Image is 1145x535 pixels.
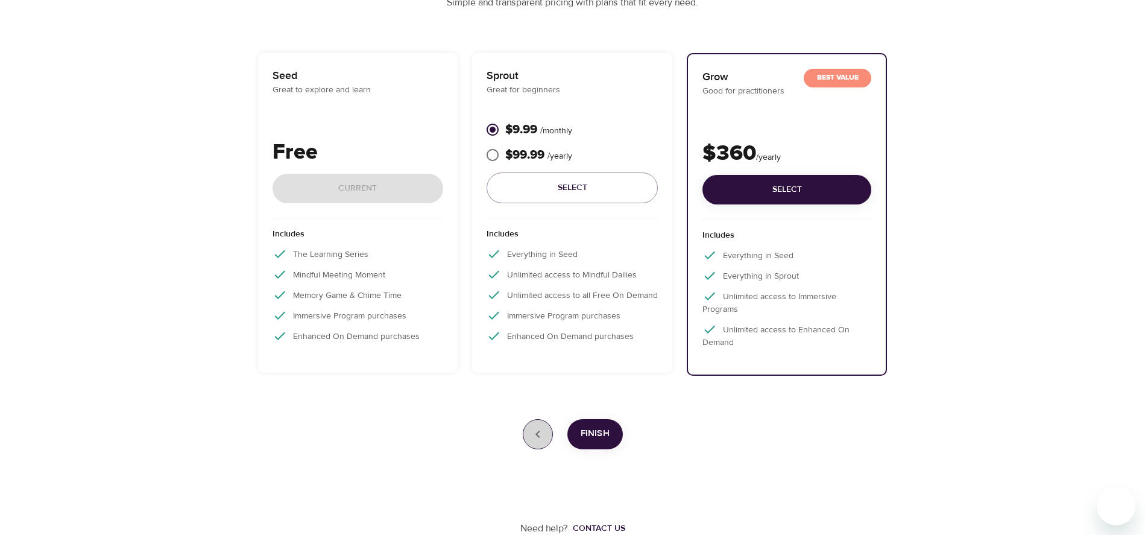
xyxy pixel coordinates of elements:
p: Grow [702,69,871,85]
p: Immersive Program purchases [273,308,444,323]
p: Mindful Meeting Moment [273,267,444,282]
p: Free [273,136,444,169]
p: $9.99 [505,121,572,139]
p: Everything in Seed [487,247,658,261]
p: Everything in Seed [702,248,871,262]
p: Unlimited access to Mindful Dailies [487,267,658,282]
p: Memory Game & Chime Time [273,288,444,302]
p: $360 [702,138,871,170]
p: Enhanced On Demand purchases [487,329,658,343]
p: Good for practitioners [702,85,871,98]
p: The Learning Series [273,247,444,261]
button: Select [702,175,871,204]
p: Sprout [487,68,658,84]
span: / yearly [756,152,781,163]
button: Select [487,173,658,203]
p: Includes [702,229,871,248]
p: Everything in Sprout [702,268,871,283]
p: Unlimited access to Enhanced On Demand [702,322,871,349]
p: Great to explore and learn [273,84,444,97]
p: Great for beginners [487,84,658,97]
span: Finish [581,426,610,442]
p: Enhanced On Demand purchases [273,329,444,343]
div: Contact us [573,522,625,534]
p: Seed [273,68,444,84]
p: Includes [487,228,658,247]
p: Includes [273,228,444,247]
span: / monthly [540,125,572,136]
button: Finish [567,419,623,449]
a: Contact us [568,522,625,534]
p: Immersive Program purchases [487,308,658,323]
span: Select [496,180,648,195]
p: Unlimited access to all Free On Demand [487,288,658,302]
iframe: Button to launch messaging window [1097,487,1135,525]
span: Select [712,182,862,197]
p: Unlimited access to Immersive Programs [702,289,871,316]
span: / yearly [547,151,572,162]
p: $99.99 [505,146,572,164]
